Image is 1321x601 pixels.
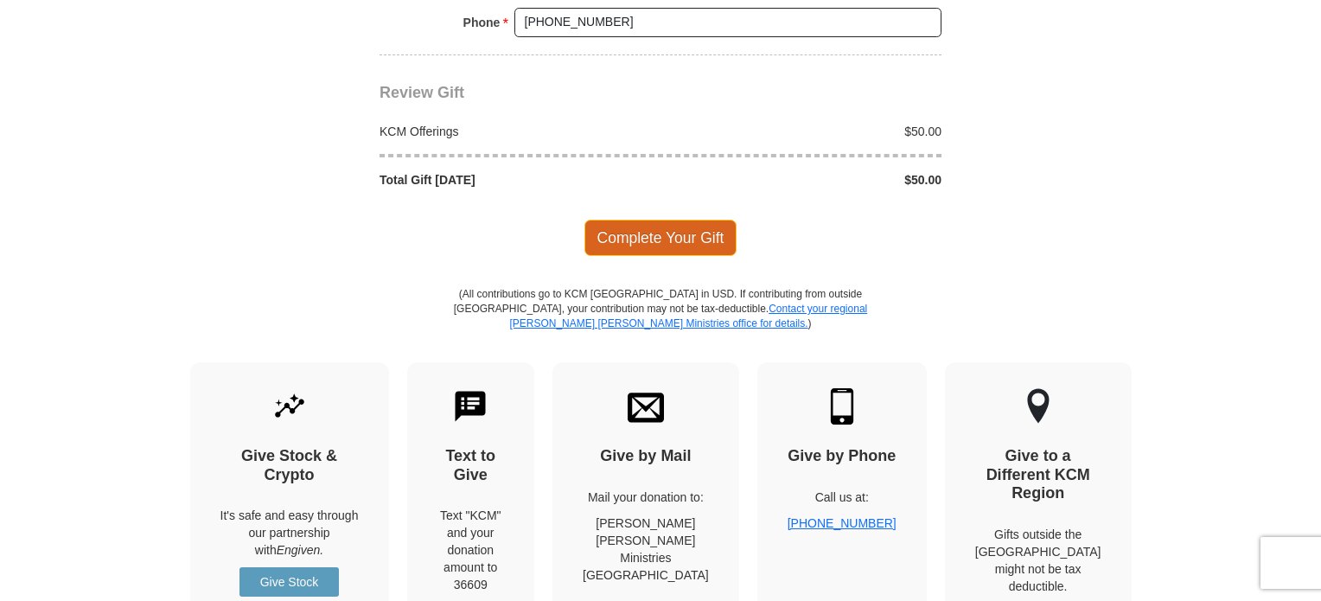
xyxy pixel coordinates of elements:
[220,447,359,484] h4: Give Stock & Crypto
[452,388,488,425] img: text-to-give.svg
[437,507,505,593] div: Text "KCM" and your donation amount to 36609
[453,287,868,362] p: (All contributions go to KCM [GEOGRAPHIC_DATA] in USD. If contributing from outside [GEOGRAPHIC_D...
[583,447,709,466] h4: Give by Mail
[583,489,709,506] p: Mail your donation to:
[437,447,505,484] h4: Text to Give
[380,84,464,101] span: Review Gift
[788,516,897,530] a: [PHONE_NUMBER]
[975,447,1101,503] h4: Give to a Different KCM Region
[277,543,323,557] i: Engiven.
[271,388,308,425] img: give-by-stock.svg
[788,489,897,506] p: Call us at:
[220,507,359,559] p: It's safe and easy through our partnership with
[824,388,860,425] img: mobile.svg
[583,515,709,584] p: [PERSON_NAME] [PERSON_NAME] Ministries [GEOGRAPHIC_DATA]
[660,171,951,189] div: $50.00
[628,388,664,425] img: envelope.svg
[371,171,661,189] div: Total Gift [DATE]
[584,220,737,256] span: Complete Your Gift
[463,10,501,35] strong: Phone
[788,447,897,466] h4: Give by Phone
[660,123,951,140] div: $50.00
[975,526,1101,595] p: Gifts outside the [GEOGRAPHIC_DATA] might not be tax deductible.
[239,567,339,597] a: Give Stock
[1026,388,1050,425] img: other-region
[371,123,661,140] div: KCM Offerings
